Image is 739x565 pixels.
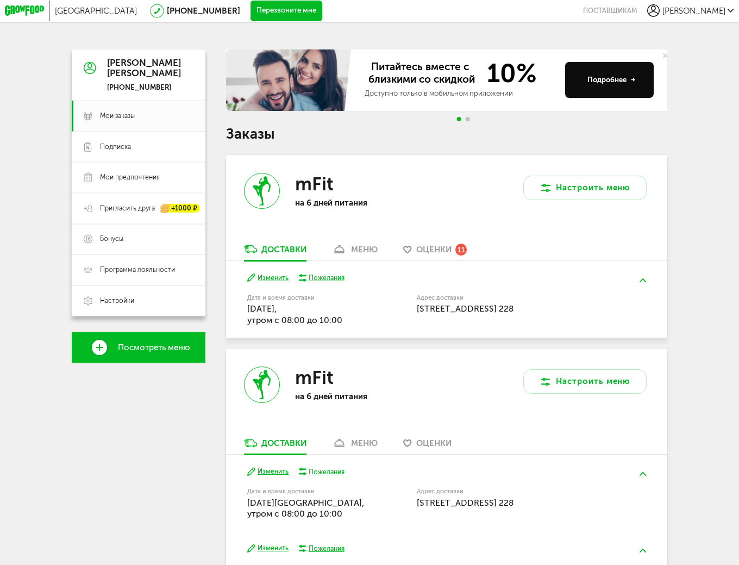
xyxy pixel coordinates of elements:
[327,244,383,260] a: меню
[295,173,334,195] h3: mFit
[72,285,205,316] a: Настройки
[416,438,452,448] span: Оценки
[247,498,364,519] span: [DATE][GEOGRAPHIC_DATA], утром c 08:00 до 10:00
[161,204,201,213] div: +1000 ₽
[239,244,311,260] a: Доставки
[72,254,205,285] a: Программа лояльности
[351,438,378,448] div: меню
[417,303,513,314] span: [STREET_ADDRESS] 228
[327,438,383,454] a: меню
[299,544,345,553] button: Пожелания
[351,245,378,254] div: меню
[465,117,469,121] span: Go to slide 2
[72,193,205,224] a: Пригласить друга +1000 ₽
[587,75,636,85] div: Подробнее
[107,83,181,92] div: [PHONE_NUMBER]
[299,273,345,282] button: Пожелания
[72,132,205,163] a: Подписка
[55,6,137,16] span: [GEOGRAPHIC_DATA]
[416,245,452,254] span: Оценки
[247,489,365,494] label: Дата и время доставки
[295,198,429,208] p: на 6 дней питания
[523,369,647,394] button: Настроить меню
[72,162,205,193] a: Мои предпочтения
[261,438,306,448] div: Доставки
[250,1,322,21] button: Перезвоните мне
[455,244,467,255] div: 11
[261,245,306,254] div: Доставки
[100,204,155,213] span: Пригласить друга
[417,295,608,301] label: Адрес доставки
[417,498,513,508] span: [STREET_ADDRESS] 228
[457,117,461,121] span: Go to slide 1
[118,343,190,352] span: Посмотреть меню
[226,49,354,111] img: family-banner.579af9d.jpg
[640,549,646,552] img: arrow-up-green.5eb5f82.svg
[239,438,311,454] a: Доставки
[247,295,365,301] label: Дата и время доставки
[523,176,647,200] button: Настроить меню
[295,392,429,401] p: на 6 дней питания
[72,101,205,132] a: Мои заказы
[479,61,537,86] span: 10%
[640,472,646,476] img: arrow-up-green.5eb5f82.svg
[309,273,345,282] div: Пожелания
[640,278,646,282] img: arrow-up-green.5eb5f82.svg
[167,6,240,16] a: [PHONE_NUMBER]
[100,234,123,244] span: Бонусы
[309,467,345,476] div: Пожелания
[100,111,135,121] span: Мои заказы
[365,61,480,86] span: Питайтесь вместе с близкими со скидкой
[226,127,667,141] h1: Заказы
[247,467,289,476] button: Изменить
[295,367,334,389] h3: mFit
[417,489,608,494] label: Адрес доставки
[398,244,472,260] a: Оценки 11
[72,332,205,363] a: Посмотреть меню
[100,265,175,275] span: Программа лояльности
[398,438,456,454] a: Оценки
[100,296,134,306] span: Настройки
[309,544,345,553] div: Пожелания
[365,89,557,99] div: Доступно только в мобильном приложении
[100,142,131,152] span: Подписка
[247,303,342,325] span: [DATE], утром c 08:00 до 10:00
[247,543,289,553] button: Изменить
[299,467,345,476] button: Пожелания
[662,6,725,16] span: [PERSON_NAME]
[107,58,181,78] div: [PERSON_NAME] [PERSON_NAME]
[72,224,205,255] a: Бонусы
[565,62,654,98] button: Подробнее
[247,273,289,283] button: Изменить
[100,173,160,182] span: Мои предпочтения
